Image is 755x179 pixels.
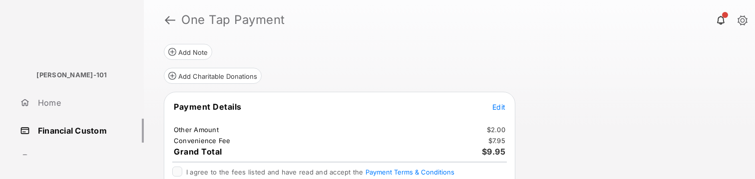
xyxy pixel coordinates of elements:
[164,68,262,84] button: Add Charitable Donations
[173,125,219,134] td: Other Amount
[36,70,107,80] p: [PERSON_NAME]-101
[181,14,285,26] strong: One Tap Payment
[366,168,454,176] button: I agree to the fees listed and have read and accept the
[488,136,506,145] td: $7.95
[173,136,231,145] td: Convenience Fee
[164,44,212,60] button: Add Note
[16,91,144,115] a: Home
[492,103,505,111] span: Edit
[174,147,222,157] span: Grand Total
[492,102,505,112] button: Edit
[186,168,454,176] span: I agree to the fees listed and have read and accept the
[482,147,506,157] span: $9.95
[16,119,144,143] a: Financial Custom
[486,125,506,134] td: $2.00
[174,102,242,112] span: Payment Details
[16,147,144,171] a: Housing Agreement Details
